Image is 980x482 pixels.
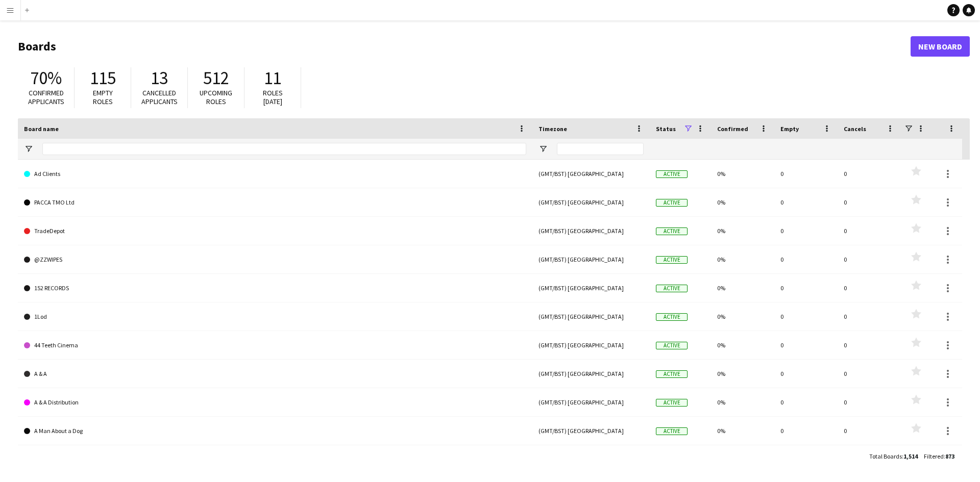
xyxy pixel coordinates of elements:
[656,256,688,264] span: Active
[924,452,944,460] span: Filtered
[93,88,113,106] span: Empty roles
[838,417,901,445] div: 0
[532,245,650,273] div: (GMT/BST) [GEOGRAPHIC_DATA]
[774,160,838,188] div: 0
[18,39,911,54] h1: Boards
[911,36,970,57] a: New Board
[711,160,774,188] div: 0%
[532,417,650,445] div: (GMT/BST) [GEOGRAPHIC_DATA]
[264,67,281,89] span: 11
[838,245,901,273] div: 0
[656,125,676,133] span: Status
[141,88,178,106] span: Cancelled applicants
[774,388,838,416] div: 0
[838,360,901,388] div: 0
[538,144,548,154] button: Open Filter Menu
[24,331,526,360] a: 44 Teeth Cinema
[838,217,901,245] div: 0
[869,452,902,460] span: Total Boards
[656,227,688,235] span: Active
[774,417,838,445] div: 0
[717,125,748,133] span: Confirmed
[774,445,838,473] div: 0
[838,160,901,188] div: 0
[838,302,901,331] div: 0
[838,388,901,416] div: 0
[557,143,644,155] input: Timezone Filter Input
[200,88,232,106] span: Upcoming roles
[532,331,650,359] div: (GMT/BST) [GEOGRAPHIC_DATA]
[711,445,774,473] div: 0%
[24,388,526,417] a: A & A Distribution
[30,67,62,89] span: 70%
[924,446,954,466] div: :
[774,188,838,216] div: 0
[869,446,918,466] div: :
[532,188,650,216] div: (GMT/BST) [GEOGRAPHIC_DATA]
[711,302,774,331] div: 0%
[24,274,526,302] a: 152 RECORDS
[844,125,866,133] span: Cancels
[203,67,229,89] span: 512
[711,274,774,302] div: 0%
[28,88,64,106] span: Confirmed applicants
[838,274,901,302] div: 0
[24,188,526,217] a: PACCA TMO Ltd
[532,302,650,331] div: (GMT/BST) [GEOGRAPHIC_DATA]
[24,160,526,188] a: Ad Clients
[532,274,650,302] div: (GMT/BST) [GEOGRAPHIC_DATA]
[774,360,838,388] div: 0
[945,452,954,460] span: 873
[90,67,116,89] span: 115
[838,331,901,359] div: 0
[532,445,650,473] div: (GMT/BST) [GEOGRAPHIC_DATA]
[656,399,688,407] span: Active
[711,360,774,388] div: 0%
[24,302,526,331] a: 1Lod
[711,245,774,273] div: 0%
[656,427,688,435] span: Active
[711,188,774,216] div: 0%
[24,417,526,445] a: A Man About a Dog
[656,313,688,321] span: Active
[711,331,774,359] div: 0%
[151,67,168,89] span: 13
[711,417,774,445] div: 0%
[656,170,688,178] span: Active
[656,285,688,292] span: Active
[774,331,838,359] div: 0
[24,245,526,274] a: @ZZWIPES
[532,388,650,416] div: (GMT/BST) [GEOGRAPHIC_DATA]
[838,445,901,473] div: 0
[42,143,526,155] input: Board name Filter Input
[24,217,526,245] a: TradeDepot
[774,245,838,273] div: 0
[774,274,838,302] div: 0
[656,370,688,378] span: Active
[263,88,283,106] span: Roles [DATE]
[711,217,774,245] div: 0%
[24,445,526,474] a: Actiph Water
[711,388,774,416] div: 0%
[903,452,918,460] span: 1,514
[656,342,688,349] span: Active
[532,217,650,245] div: (GMT/BST) [GEOGRAPHIC_DATA]
[838,188,901,216] div: 0
[538,125,567,133] span: Timezone
[532,160,650,188] div: (GMT/BST) [GEOGRAPHIC_DATA]
[532,360,650,388] div: (GMT/BST) [GEOGRAPHIC_DATA]
[24,144,33,154] button: Open Filter Menu
[24,125,59,133] span: Board name
[24,360,526,388] a: A & A
[774,217,838,245] div: 0
[774,302,838,331] div: 0
[656,199,688,207] span: Active
[780,125,799,133] span: Empty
